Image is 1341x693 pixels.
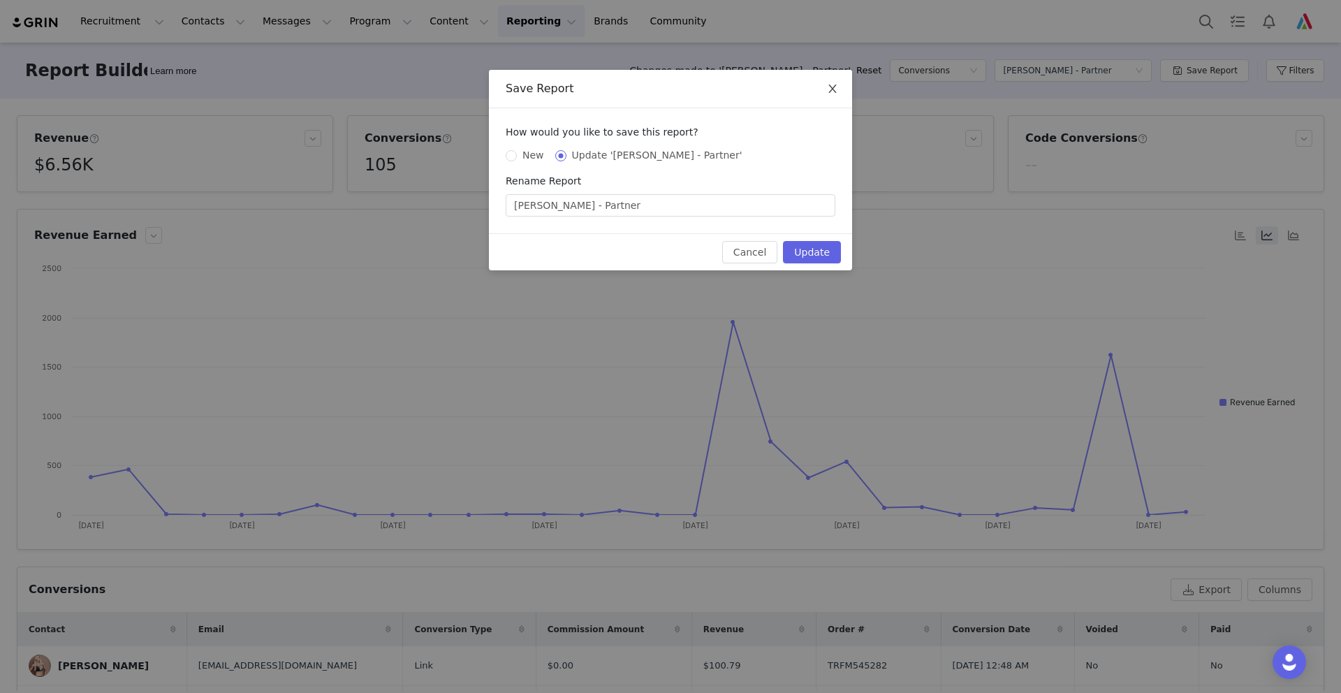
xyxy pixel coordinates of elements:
span: New [517,149,550,161]
button: Cancel [722,241,777,263]
button: Close [813,70,852,109]
div: Save Report [506,81,835,96]
p: Rename Report [506,174,835,189]
span: Update '[PERSON_NAME] - Partner' [566,149,748,161]
label: Heidi Powell - Partner [555,148,821,163]
div: Open Intercom Messenger [1273,645,1306,679]
i: icon: close [827,83,838,94]
input: New report name [506,194,835,217]
button: Update [783,241,841,263]
p: How would you like to save this report? [506,125,835,148]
